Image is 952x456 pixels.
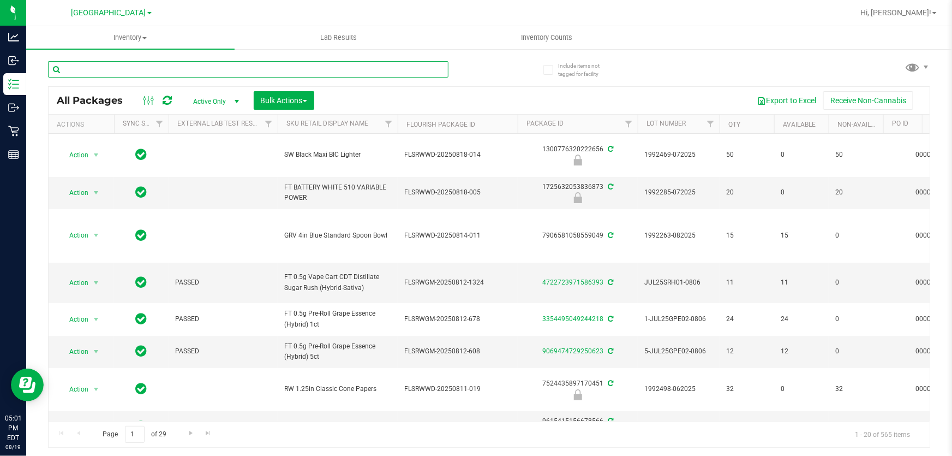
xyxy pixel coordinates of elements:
span: Sync from Compliance System [606,183,613,191]
span: GRV 4in Blue Standard Spoon Bowl [284,230,391,241]
span: FLSRWWD-20250818-005 [404,187,511,198]
span: select [89,147,103,163]
a: Non-Available [837,121,886,128]
button: Receive Non-Cannabis [823,91,913,110]
p: 05:01 PM EDT [5,413,21,443]
inline-svg: Inventory [8,79,19,90]
input: 1 [125,426,145,443]
span: FLSRWGM-20250812-678 [404,314,511,324]
span: 0 [835,346,877,357]
a: 00001045 [916,232,947,239]
span: 32 [726,384,768,394]
span: Bulk Actions [261,96,307,105]
a: Filter [380,115,398,133]
span: 12 [781,346,822,357]
span: FLSRWWD-20250811-019 [404,384,511,394]
span: Action [59,275,89,291]
span: Action [59,312,89,327]
span: 1992498-062025 [644,384,713,394]
span: 0 [781,187,822,198]
span: select [89,312,103,327]
a: Qty [728,121,740,128]
span: [GEOGRAPHIC_DATA] [71,8,146,17]
span: In Sync [136,311,147,327]
div: Newly Received [516,155,639,165]
a: External Lab Test Result [177,120,263,127]
a: Filter [260,115,278,133]
span: Action [59,419,89,435]
span: PASSED [175,277,271,288]
span: Inventory Counts [507,33,588,43]
span: Action [59,382,89,397]
span: 24 [781,314,822,324]
a: Filter [151,115,169,133]
a: Sku Retail Display Name [286,120,368,127]
span: Action [59,185,89,200]
a: 00001046 [916,151,947,158]
inline-svg: Analytics [8,32,19,43]
span: select [89,382,103,397]
div: 1725632053836873 [516,182,639,203]
iframe: Resource center [11,369,44,401]
span: Sync from Compliance System [606,315,613,323]
span: 0 [781,384,822,394]
span: Lab Results [306,33,372,43]
a: Flourish Package ID [406,121,475,128]
a: Inventory [26,26,235,49]
span: In Sync [136,419,147,434]
span: 11 [781,277,822,288]
a: Available [783,121,816,128]
a: 9069474729250623 [542,347,603,355]
a: Lot Number [646,120,686,127]
span: 50 [835,150,877,160]
span: 1992285-072025 [644,187,713,198]
span: FT 0.5g Vape Cart CDT Distillate Sugar Rush (Hybrid-Sativa) [284,272,391,293]
span: Sync from Compliance System [606,380,613,387]
a: Filter [702,115,720,133]
span: Action [59,228,89,243]
span: All Packages [57,94,134,106]
span: SW Black Maxi BIC Lighter [284,150,391,160]
inline-svg: Reports [8,149,19,160]
span: 24 [726,314,768,324]
a: Package ID [526,120,564,127]
div: 7524435897170451 [516,378,639,400]
span: 1 - 20 of 565 items [846,426,919,442]
span: In Sync [136,147,147,162]
span: FLSRWWD-20250818-014 [404,150,511,160]
div: 7906581058559049 [516,230,639,241]
span: FLSRWGM-20250812-608 [404,346,511,357]
span: 1-JUL25GPE02-0806 [644,314,713,324]
span: Hi, [PERSON_NAME]! [860,8,931,17]
span: JUL25SRH01-0806 [644,277,713,288]
span: 0 [835,230,877,241]
span: FT 0.5g Pre-Roll Grape Essence (Hybrid) 5ct [284,341,391,362]
span: 1992469-072025 [644,150,713,160]
span: FLSRWGM-20250812-1324 [404,277,511,288]
span: Sync from Compliance System [606,417,613,425]
div: Newly Received [516,389,639,400]
span: FT BATTERY WHITE 510 VARIABLE POWER [284,182,391,203]
span: 0 [781,150,822,160]
inline-svg: Inbound [8,55,19,66]
span: Action [59,344,89,359]
p: 08/19 [5,443,21,451]
span: Sync from Compliance System [606,232,613,239]
div: Actions [57,121,110,128]
a: 00001046 [916,315,947,323]
span: Inventory [26,33,235,43]
span: 15 [726,230,768,241]
a: Inventory Counts [443,26,651,49]
div: Newly Received [516,192,639,203]
a: 00001046 [916,347,947,355]
span: Sync from Compliance System [606,145,613,153]
span: In Sync [136,228,147,243]
a: Sync Status [123,120,165,127]
a: Go to the last page [200,426,216,441]
a: Go to the next page [183,426,199,441]
span: 15 [781,230,822,241]
span: PASSED [175,346,271,357]
span: 32 [835,384,877,394]
div: 1300776320222656 [516,144,639,165]
a: 4722723971586393 [542,279,603,286]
